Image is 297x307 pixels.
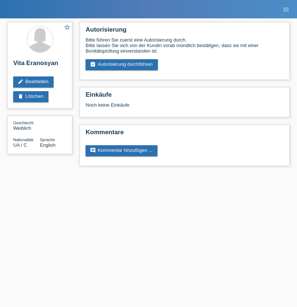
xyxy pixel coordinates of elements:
[86,102,284,113] div: Noch keine Einkäufe
[13,60,66,71] h2: Vita Eranosyan
[13,120,40,131] div: Weiblich
[13,91,48,102] a: deleteLöschen
[64,24,70,31] i: star_border
[90,147,96,153] i: comment
[86,59,158,70] a: assignment_turned_inAutorisierung durchführen
[40,142,56,148] span: English
[90,61,96,67] i: assignment_turned_in
[86,129,284,140] h2: Kommentare
[86,37,284,54] div: Bitte führen Sie zuerst eine Autorisierung durch. Bitte lassen Sie sich von der Kundin vorab münd...
[86,145,157,156] a: commentKommentar hinzufügen ...
[86,26,284,37] h2: Autorisierung
[18,79,23,85] i: edit
[64,24,70,32] a: star_border
[40,138,55,142] span: Sprache
[18,93,23,99] i: delete
[13,142,27,148] span: Ukraine / C / 19.03.2021
[13,121,33,125] span: Geschlecht
[13,76,54,88] a: editBearbeiten
[282,6,290,13] i: menu
[13,138,33,142] span: Nationalität
[86,91,284,102] h2: Einkäufe
[279,7,293,11] a: menu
